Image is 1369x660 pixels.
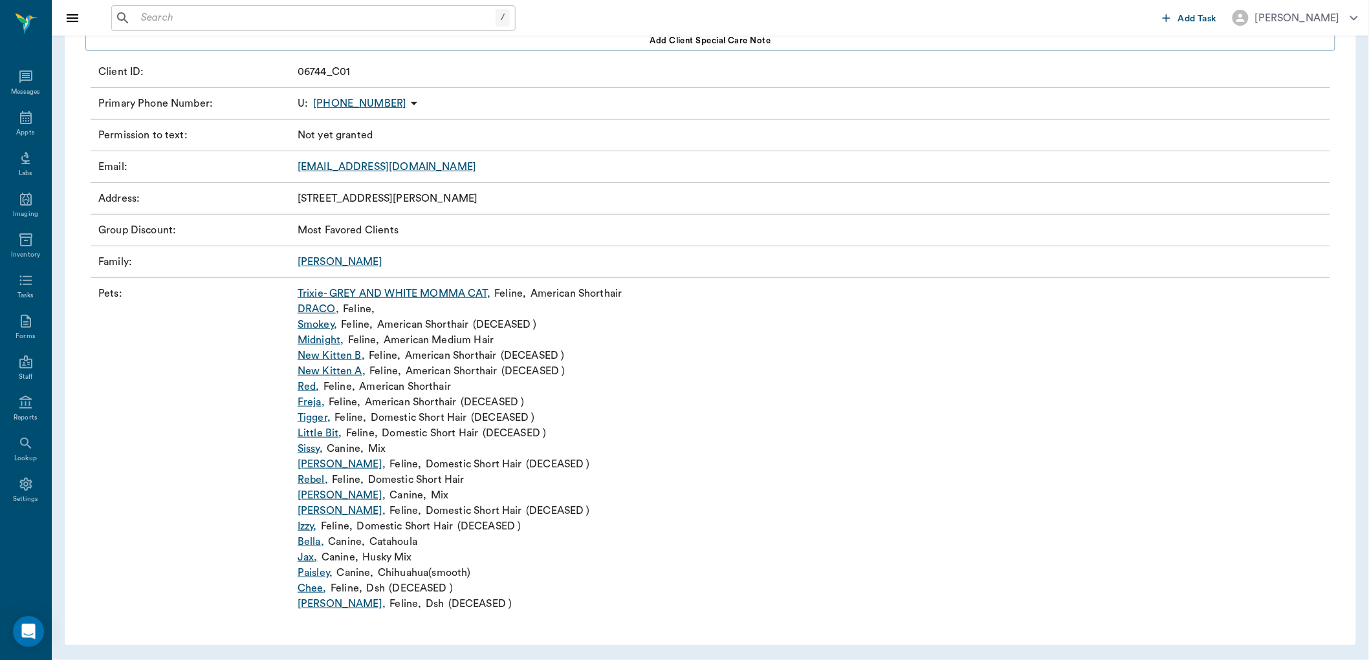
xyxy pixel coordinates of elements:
[501,363,565,379] p: ( DECEASED )
[322,549,358,565] p: Canine ,
[501,348,565,363] p: ( DECEASED )
[298,379,320,394] a: Red,
[426,456,522,472] p: Domestic Short Hair
[357,518,454,534] p: Domestic Short Hair
[19,169,32,178] div: Labs
[98,64,292,80] p: Client ID :
[298,64,350,80] p: 06744_C01
[382,425,479,441] p: Domestic Short Hair
[298,518,317,534] a: Izzy,
[390,487,427,503] p: Canine ,
[1255,10,1340,26] div: [PERSON_NAME]
[298,534,324,549] a: Bella,
[298,96,308,111] span: U :
[341,317,373,332] p: Feline ,
[378,565,471,580] p: Chihuahua(smooth)
[368,472,465,487] p: Domestic Short Hair
[298,441,323,456] a: Sissy,
[298,286,490,301] a: Trixie- GREY AND WHITE MOMMA CAT,
[359,379,451,394] p: American Shorthair
[98,96,292,111] p: Primary Phone Number :
[298,332,344,348] a: Midnight,
[11,250,40,260] div: Inventory
[298,425,342,441] a: Little Bit,
[483,425,547,441] p: ( DECEASED )
[331,580,362,596] p: Feline ,
[650,34,771,48] span: Add client Special Care Note
[298,222,399,238] p: Most Favored Clients
[13,616,44,647] div: Open Intercom Messenger
[371,410,467,425] p: Domestic Short Hair
[16,128,34,138] div: Appts
[494,286,526,301] p: Feline ,
[98,191,292,206] p: Address :
[98,159,292,175] p: Email :
[11,87,41,97] div: Messages
[16,332,35,341] div: Forms
[1157,6,1222,30] button: Add Task
[343,301,375,317] p: Feline ,
[298,394,325,410] a: Freja,
[14,454,37,463] div: Lookup
[328,534,365,549] p: Canine ,
[334,410,366,425] p: Feline ,
[298,487,386,503] a: [PERSON_NAME],
[362,549,411,565] p: Husky Mix
[390,596,422,612] p: Feline ,
[526,503,590,518] p: ( DECEASED )
[368,441,386,456] p: Mix
[13,495,39,504] div: Settings
[337,565,374,580] p: Canine ,
[298,363,366,379] a: New Kitten A,
[136,9,496,27] input: Search
[367,580,385,596] p: Dsh
[457,518,521,534] p: ( DECEASED )
[496,9,510,27] div: /
[327,441,364,456] p: Canine ,
[298,127,373,143] p: Not yet granted
[346,425,378,441] p: Feline ,
[1222,6,1368,30] button: [PERSON_NAME]
[348,332,380,348] p: Feline ,
[298,317,337,332] a: Smokey,
[426,503,522,518] p: Domestic Short Hair
[298,410,331,425] a: Tigger,
[405,348,497,363] p: American Shorthair
[384,332,494,348] p: American Medium Hair
[298,549,318,565] a: Jax,
[369,534,417,549] p: Catahoula
[13,209,38,219] div: Imaging
[17,291,34,301] div: Tasks
[98,127,292,143] p: Permission to text :
[19,372,32,382] div: Staff
[298,596,386,612] a: [PERSON_NAME],
[461,394,525,410] p: ( DECEASED )
[98,222,292,238] p: Group Discount :
[369,348,400,363] p: Feline ,
[369,363,401,379] p: Feline ,
[14,413,38,423] div: Reports
[323,379,355,394] p: Feline ,
[298,191,477,206] p: [STREET_ADDRESS][PERSON_NAME]
[332,472,364,487] p: Feline ,
[531,286,622,301] p: American Shorthair
[60,5,85,31] button: Close drawer
[298,456,386,472] a: [PERSON_NAME],
[377,317,469,332] p: American Shorthair
[313,96,406,111] p: [PHONE_NUMBER]
[298,503,386,518] a: [PERSON_NAME],
[298,162,476,172] a: [EMAIL_ADDRESS][DOMAIN_NAME]
[321,518,353,534] p: Feline ,
[298,301,339,317] a: DRACO,
[526,456,590,472] p: ( DECEASED )
[390,456,422,472] p: Feline ,
[390,503,422,518] p: Feline ,
[298,257,382,267] a: [PERSON_NAME]
[98,254,292,270] p: Family :
[85,30,1335,51] button: Add client Special Care Note
[365,394,457,410] p: American Shorthair
[298,580,327,596] a: Chee,
[431,487,448,503] p: Mix
[98,286,292,612] p: Pets :
[298,472,328,487] a: Rebel,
